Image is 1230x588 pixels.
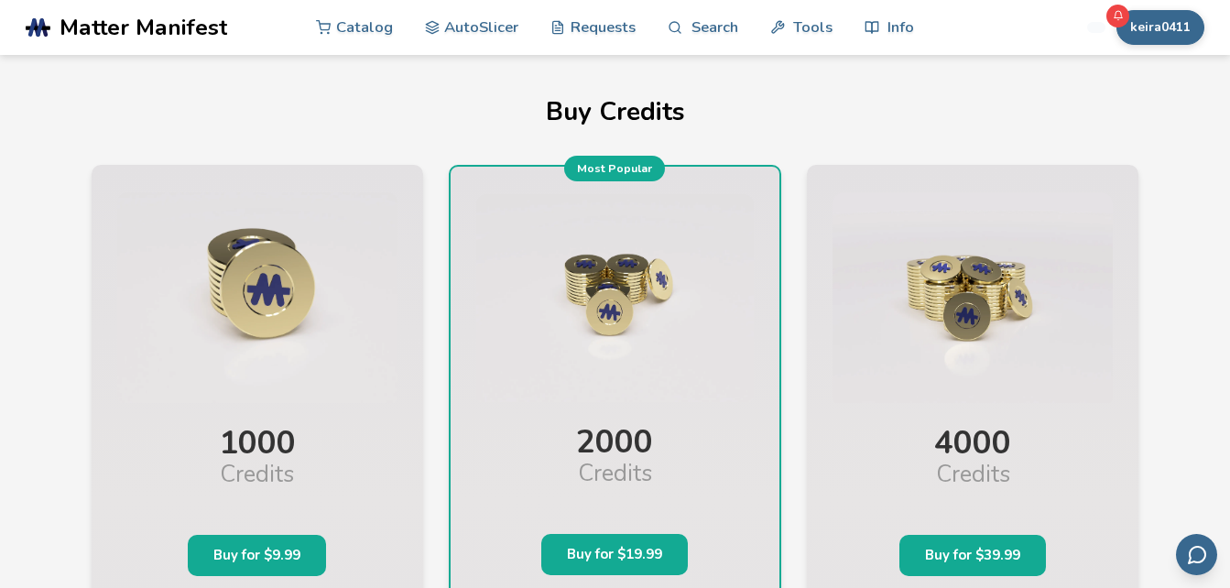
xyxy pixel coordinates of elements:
[541,534,688,575] button: Buy for $19.99
[117,462,398,506] div: Credits
[92,98,1139,126] h1: Buy Credits
[476,461,754,506] div: Credits
[1116,10,1204,45] button: keira0411
[833,462,1114,506] div: Credits
[1176,534,1217,575] button: Send feedback via email
[60,15,227,40] span: Matter Manifest
[564,156,665,181] div: Most Popular
[476,406,754,461] div: 2000
[833,407,1114,462] div: 4000
[899,535,1046,576] button: Buy for $39.99
[117,192,398,403] img: Starter Pack
[476,194,754,402] img: Pro Pack
[833,192,1114,403] img: Premium Pack
[117,407,398,462] div: 1000
[188,535,326,576] button: Buy for $9.99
